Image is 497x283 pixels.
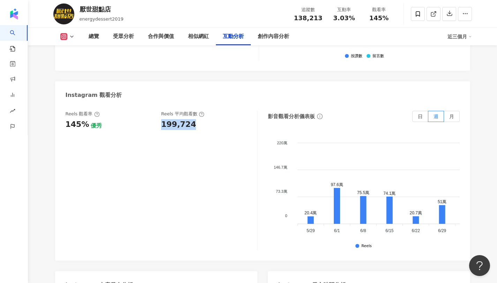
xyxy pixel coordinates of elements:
div: 觀看率 [366,6,392,13]
img: KOL Avatar [53,3,74,24]
div: Reels [361,244,371,248]
div: 互動分析 [223,32,244,41]
a: search [10,25,24,52]
tspan: 6/1 [334,229,340,234]
div: 近三個月 [447,31,472,42]
div: 145% [66,119,89,130]
span: energydessert2019 [80,16,124,22]
tspan: 6/22 [412,229,420,234]
span: 145% [369,15,389,22]
img: logo icon [8,8,20,20]
tspan: 5/29 [307,229,315,234]
div: 追蹤數 [294,6,323,13]
div: Reels 觀看率 [66,111,100,117]
div: 受眾分析 [113,32,134,41]
div: 互動率 [331,6,357,13]
tspan: 0 [285,214,287,218]
tspan: 146.7萬 [274,165,287,169]
div: Instagram 觀看分析 [66,91,122,99]
tspan: 6/15 [385,229,394,234]
tspan: 6/8 [360,229,366,234]
tspan: 6/29 [438,229,446,234]
span: rise [10,104,15,120]
span: 日 [418,114,423,119]
div: 按讚數 [351,54,362,59]
div: 厭世甜點店 [80,5,124,14]
iframe: Help Scout Beacon - Open [469,255,490,276]
div: 相似網紅 [188,32,209,41]
span: 138,213 [294,14,323,22]
tspan: 73.3萬 [276,190,287,194]
div: 優秀 [91,122,102,130]
div: 總覽 [89,32,99,41]
div: 合作與價值 [148,32,174,41]
span: info-circle [316,113,324,120]
span: 3.03% [333,15,355,22]
div: 留言數 [372,54,384,59]
tspan: 220萬 [277,141,287,145]
span: 週 [434,114,438,119]
div: Reels 平均觀看數 [161,111,204,117]
div: 影音觀看分析儀表板 [268,113,315,120]
div: 創作內容分析 [258,32,289,41]
span: 月 [449,114,454,119]
div: 199,724 [161,119,196,130]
